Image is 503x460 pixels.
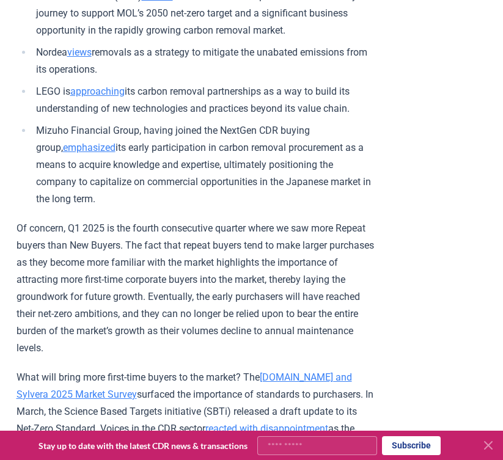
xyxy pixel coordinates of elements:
[32,122,374,208] li: Mizuho Financial Group, having joined the NextGen CDR buying group, its early participation in ca...
[67,46,92,58] a: views
[17,220,374,357] p: Of concern, Q1 2025 is the fourth consecutive quarter where we saw more Repeat buyers than New Bu...
[32,44,374,78] li: Nordea removals as a strategy to mitigate the unabated emissions from its operations.
[32,83,374,117] li: LEGO is its carbon removal partnerships as a way to build its understanding of new technologies a...
[63,142,116,153] a: emphasized
[70,86,125,97] a: approaching
[205,423,328,434] a: reacted with disappointment
[17,371,352,400] a: [DOMAIN_NAME] and Sylvera 2025 Market Survey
